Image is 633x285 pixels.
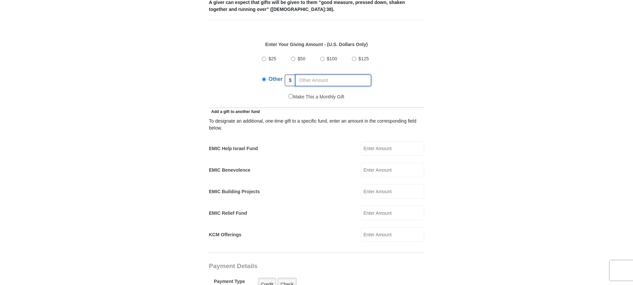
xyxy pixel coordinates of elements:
[289,94,293,98] input: Make This a Monthly Gift
[209,167,250,174] label: EMIC Benevolence
[289,93,344,100] label: Make This a Monthly Gift
[361,141,424,156] input: Enter Amount
[361,184,424,199] input: Enter Amount
[265,42,367,47] strong: Enter Your Giving Amount - (U.S. Dollars Only)
[268,76,283,82] span: Other
[209,118,424,132] div: To designate an additional, one-time gift to a specific fund, enter an amount in the correspondin...
[298,56,305,61] span: $50
[361,206,424,220] input: Enter Amount
[268,56,276,61] span: $25
[295,75,371,86] input: Other Amount
[209,145,258,152] label: EMIC Help Israel Fund
[361,163,424,177] input: Enter Amount
[209,109,260,114] span: Add a gift to another fund
[361,227,424,242] input: Enter Amount
[209,188,260,195] label: EMIC Building Projects
[209,231,241,238] label: KCM Offerings
[327,56,337,61] span: $100
[359,56,369,61] span: $125
[209,262,378,270] h3: Payment Details
[285,75,296,86] span: $
[209,210,247,217] label: EMIC Relief Fund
